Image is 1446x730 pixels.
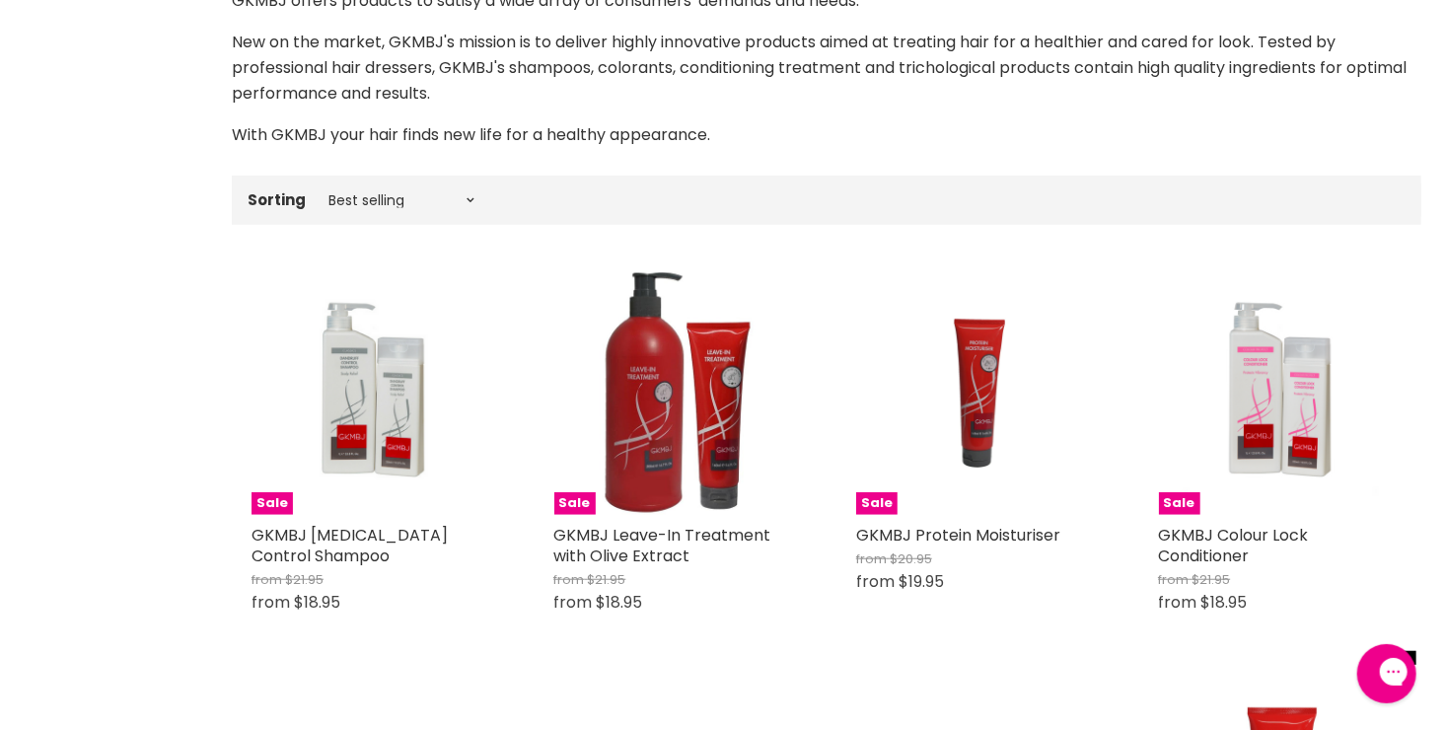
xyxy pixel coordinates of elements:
img: GKMBJ Dandruff Control Shampoo [252,272,495,516]
label: Sorting [248,191,306,208]
img: GKMBJ Colour Lock Conditioner [1159,272,1403,516]
span: from [856,549,887,568]
a: GKMBJ Colour Lock ConditionerSale [1159,272,1403,516]
span: $19.95 [899,570,944,593]
span: from [554,591,593,614]
a: GKMBJ Dandruff Control ShampooSale [252,272,495,516]
img: GKMBJ Leave-In Treatment with Olive Extract [554,272,798,516]
span: $18.95 [294,591,340,614]
span: $18.95 [1201,591,1248,614]
a: GKMBJ Leave-In Treatment with Olive ExtractSale [554,272,798,516]
span: Sale [554,492,596,515]
a: GKMBJ Colour Lock Conditioner [1159,524,1309,567]
span: $18.95 [597,591,643,614]
a: GKMBJ Protein Moisturiser [856,524,1060,547]
img: GKMBJ Protein Moisturiser [856,313,1100,474]
span: $20.95 [890,549,932,568]
span: Sale [252,492,293,515]
a: GKMBJ Leave-In Treatment with Olive Extract [554,524,771,567]
p: With GKMBJ your hair finds new life for a healthy appearance. [232,122,1421,148]
a: GKMBJ [MEDICAL_DATA] Control Shampoo [252,524,448,567]
span: $21.95 [588,570,626,589]
span: $21.95 [285,570,324,589]
p: New on the market, GKMBJ's mission is to deliver highly innovative products aimed at treating hai... [232,30,1421,107]
span: Sale [856,492,898,515]
span: from [252,591,290,614]
span: $21.95 [1193,570,1231,589]
a: GKMBJ Protein MoisturiserSale [856,272,1100,516]
span: from [1159,591,1197,614]
span: from [252,570,282,589]
span: from [1159,570,1190,589]
span: from [856,570,895,593]
span: from [554,570,585,589]
span: Sale [1159,492,1200,515]
iframe: Gorgias live chat messenger [1347,637,1426,710]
